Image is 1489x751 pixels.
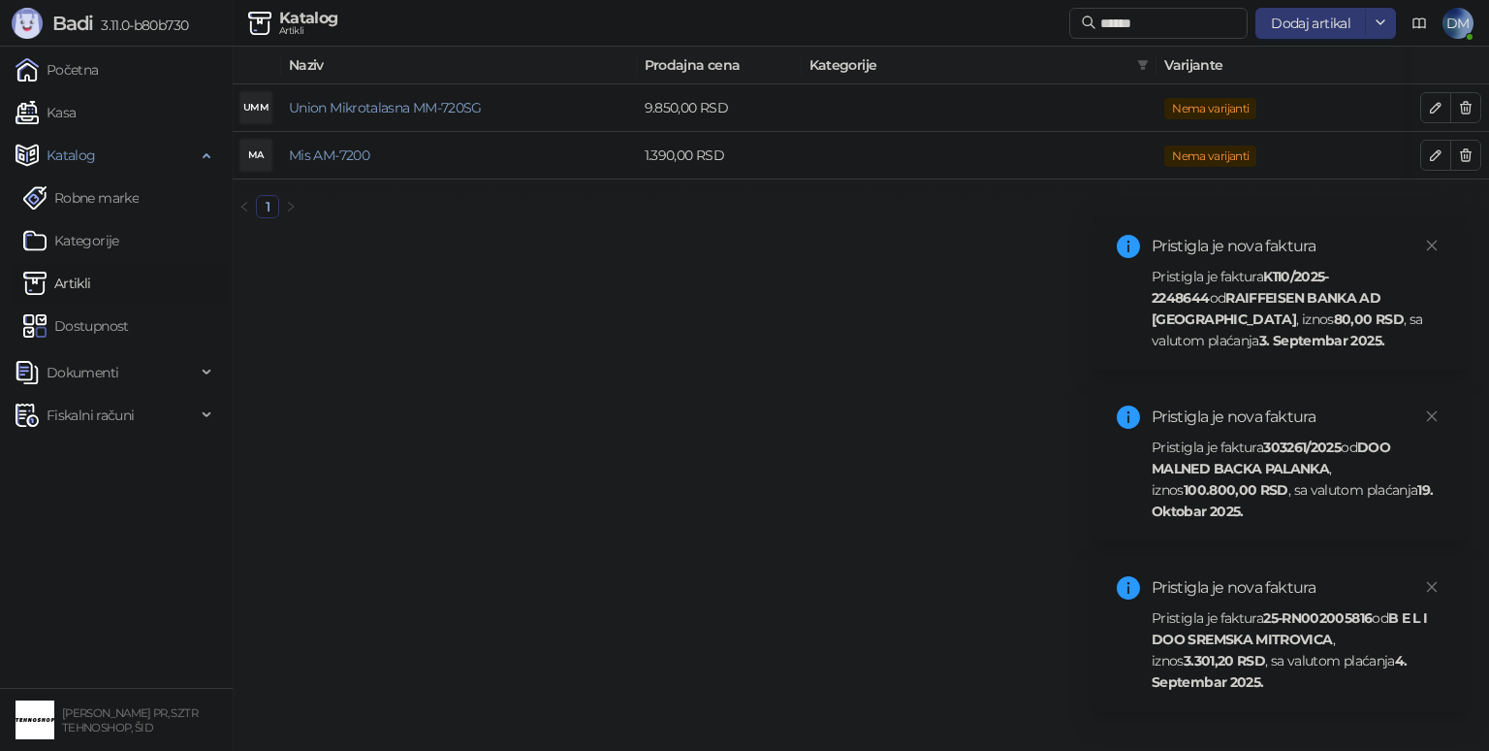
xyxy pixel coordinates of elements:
a: Dostupnost [23,307,129,345]
strong: 303261/2025 [1263,439,1341,456]
img: Artikli [23,272,47,295]
img: Artikli [248,12,271,35]
span: close [1425,239,1439,252]
span: close [1425,409,1439,423]
span: right [285,201,297,212]
li: Prethodna strana [233,195,256,218]
div: Pristigla je faktura od , iznos , sa valutom plaćanja [1152,607,1442,693]
span: Badi [52,12,93,35]
a: 1 [257,196,278,217]
span: Nema varijanti [1164,98,1256,119]
div: UMM [240,92,271,123]
strong: 100.800,00 RSD [1184,481,1288,499]
strong: 80,00 RSD [1334,310,1404,328]
small: [PERSON_NAME] PR, SZTR TEHNOSHOP, ŠID [62,706,198,735]
button: right [279,195,302,218]
strong: K110/2025-2248644 [1152,268,1329,307]
th: Naziv [281,47,637,84]
div: Katalog [279,11,338,26]
strong: RAIFFEISEN BANKA AD [GEOGRAPHIC_DATA] [1152,289,1380,328]
td: 1.390,00 RSD [637,132,802,180]
a: ArtikliArtikli [23,264,91,303]
div: Pristigla je faktura od , iznos , sa valutom plaćanja [1152,266,1442,351]
span: Nema varijanti [1164,146,1256,167]
button: left [233,195,256,218]
strong: 3.301,20 RSD [1184,652,1265,669]
span: Fiskalni računi [47,396,134,435]
button: Dodaj artikal [1255,8,1366,39]
td: 9.850,00 RSD [637,84,802,132]
span: Kategorije [809,54,1130,76]
span: info-circle [1117,235,1140,258]
th: Prodajna cena [637,47,802,84]
a: Close [1421,406,1442,427]
span: filter [1133,50,1153,80]
strong: 3. Septembar 2025. [1259,332,1384,349]
strong: 25-RN002005816 [1263,609,1372,627]
td: Union Mikrotalasna MM-720SG [281,84,637,132]
div: Pristigla je nova faktura [1152,406,1442,429]
span: info-circle [1117,406,1140,429]
span: close [1425,580,1439,594]
span: filter [1137,59,1149,71]
a: Mis AM-7200 [289,147,369,164]
a: Početna [16,50,99,89]
span: Dokumenti [47,353,118,392]
td: Mis AM-7200 [281,132,637,180]
div: Artikli [279,26,338,36]
a: Robne marke [23,179,139,217]
span: DM [1442,8,1473,39]
img: Logo [12,8,43,39]
a: Kasa [16,93,76,132]
a: Kategorije [23,221,119,260]
li: 1 [256,195,279,218]
a: Close [1421,235,1442,256]
span: 3.11.0-b80b730 [93,16,188,34]
span: Dodaj artikal [1271,15,1350,32]
li: Sledeća strana [279,195,302,218]
img: 64x64-companyLogo-68805acf-9e22-4a20-bcb3-9756868d3d19.jpeg [16,701,54,739]
div: Pristigla je nova faktura [1152,576,1442,600]
a: Close [1421,576,1442,598]
div: MA [240,140,271,171]
span: left [238,201,250,212]
span: Katalog [47,136,96,175]
div: Pristigla je nova faktura [1152,235,1442,258]
a: Dokumentacija [1404,8,1435,39]
a: Union Mikrotalasna MM-720SG [289,99,482,116]
strong: 19. Oktobar 2025. [1152,481,1434,520]
span: info-circle [1117,576,1140,600]
div: Pristigla je faktura od , iznos , sa valutom plaćanja [1152,437,1442,522]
